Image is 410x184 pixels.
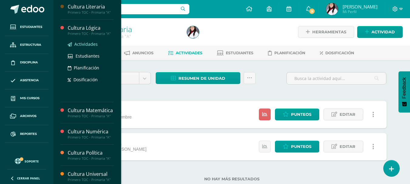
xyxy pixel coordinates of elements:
img: afafde42d4535aece34540a006e1cd36.png [326,3,338,15]
div: Cultura Lógica [68,25,114,32]
a: Estructura [5,36,49,54]
a: Actividad [357,26,403,38]
span: Planificación [274,51,305,55]
a: Estudiantes [217,48,253,58]
a: Asistencia [5,72,49,89]
a: Cultura PolíticaPrimero TOC - Primaria "A" [68,149,114,161]
span: Herramientas [312,26,346,38]
a: Actividades [68,41,114,48]
div: Cultura Política [68,149,114,156]
span: Editar [340,109,355,120]
span: Punteos [291,109,311,120]
span: Asistencia [20,78,39,83]
span: 04 de Septiembre [98,115,132,119]
span: Mis cursos [20,96,39,101]
a: Soporte [7,157,46,165]
span: Actividad [371,26,395,38]
div: Primero TOC - Primaria "A" [68,114,114,118]
span: Estudiantes [20,25,42,29]
div: Primero TOC - Primaria "A" [68,178,114,182]
input: Busca un usuario... [57,4,189,14]
label: No hay más resultados [77,177,387,181]
a: Dosificación [320,48,354,58]
span: Actividades [176,51,202,55]
span: [PERSON_NAME] [343,4,378,10]
span: Punteos [291,141,311,152]
span: Cerrar panel [17,176,40,180]
span: Estudiantes [226,51,253,55]
a: Mis cursos [5,89,49,107]
div: Cultura Universal [68,171,114,178]
input: Busca la actividad aquí... [287,72,386,84]
span: Planificación [74,65,99,71]
span: [DATE][PERSON_NAME] [98,147,146,152]
a: Reportes [5,125,49,143]
div: Primero TOC - Primaria "A" [68,135,114,139]
a: Resumen de unidad [156,72,240,84]
span: Dosificación [325,51,354,55]
a: Estudiantes [68,52,114,59]
span: Estructura [20,42,41,47]
span: Estudiantes [76,53,100,59]
a: Cultura MatemáticaPrimero TOC - Primaria "A" [68,107,114,118]
a: Punteos [275,141,319,152]
div: Cultura Literaria [68,3,114,10]
a: Cultura LiterariaPrimero TOC - Primaria "A" [68,3,114,15]
span: Anuncios [132,51,154,55]
a: Archivos [5,107,49,125]
span: Reportes [20,132,37,136]
a: Actividades [168,48,202,58]
a: Cultura NuméricaPrimero TOC - Primaria "A" [68,128,114,139]
div: Cultura Numérica [68,128,114,135]
div: Primero TOC - Primaria 'A' [76,33,180,39]
a: Anuncios [124,48,154,58]
a: Punteos [275,109,319,120]
a: Estudiantes [5,18,49,36]
span: Actividades [74,41,98,47]
span: Soporte [25,159,39,163]
span: Disciplina [20,60,38,65]
h1: Cultura Literaria [76,25,180,33]
span: Editar [340,141,355,152]
a: Planificación [68,64,114,71]
div: Primero TOC - Primaria "A" [68,156,114,161]
span: Mi Perfil [343,9,378,14]
span: 9 [309,8,315,15]
span: Feedback [402,77,407,99]
a: Cultura LógicaPrimero TOC - Primaria "A" [68,25,114,36]
a: Disciplina [5,54,49,72]
a: Cultura UniversalPrimero TOC - Primaria "A" [68,171,114,182]
span: Archivos [20,114,36,119]
span: Dosificación [73,77,98,82]
a: Planificación [268,48,305,58]
div: Cultura Matemática [68,107,114,114]
span: Resumen de unidad [178,73,225,84]
div: Primero TOC - Primaria "A" [68,32,114,36]
img: afafde42d4535aece34540a006e1cd36.png [187,26,199,38]
button: Feedback - Mostrar encuesta [398,71,410,112]
a: Herramientas [298,26,354,38]
a: Dosificación [68,76,114,83]
div: Primero TOC - Primaria "A" [68,10,114,15]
